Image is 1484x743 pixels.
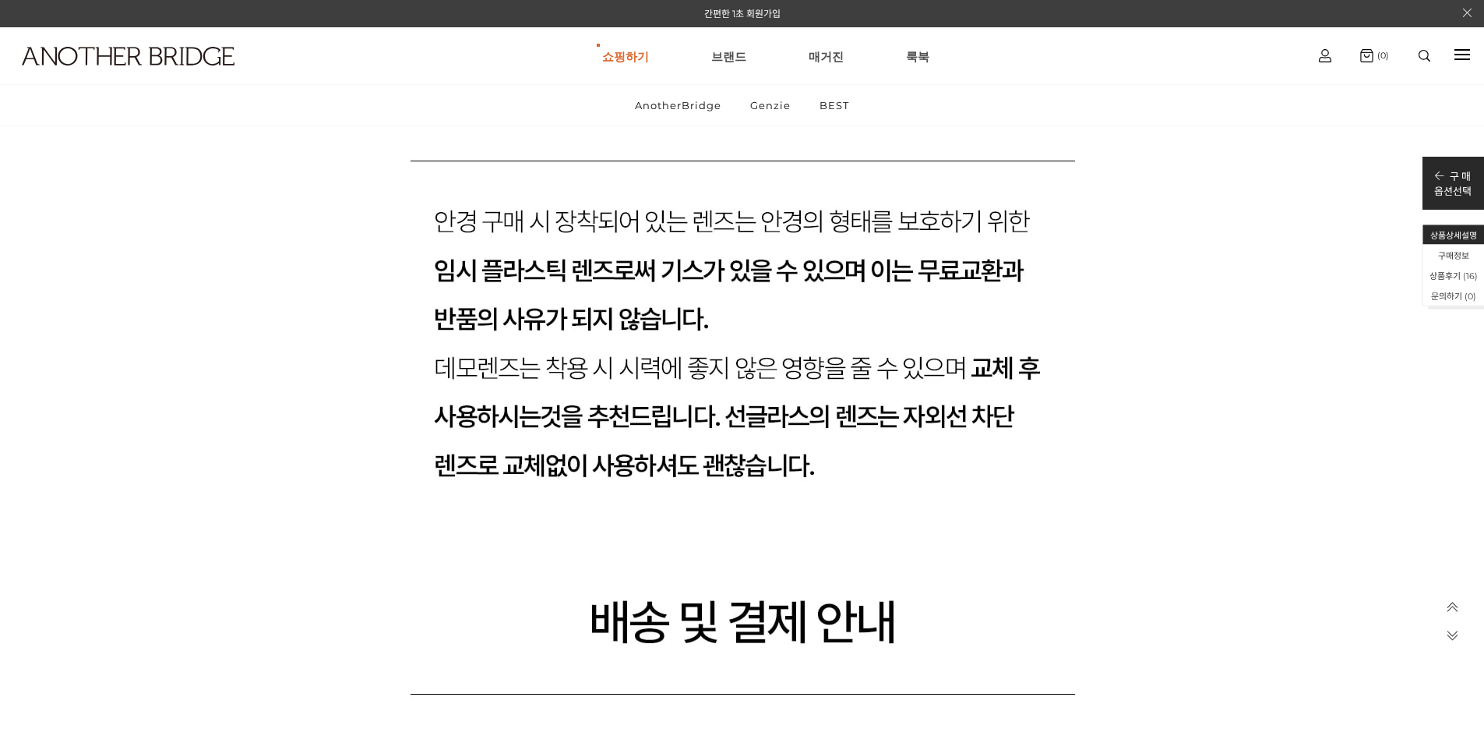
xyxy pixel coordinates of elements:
a: AnotherBridge [622,85,735,126]
p: 옵션선택 [1434,183,1472,198]
span: 대화 [143,518,161,531]
a: 룩북 [906,28,929,84]
a: (0) [1360,49,1389,62]
p: 구 매 [1434,168,1472,183]
span: 16 [1466,271,1475,281]
a: 쇼핑하기 [602,28,649,84]
a: 간편한 1초 회원가입 [704,8,781,19]
a: logo [8,47,231,104]
a: 홈 [5,494,103,533]
span: 홈 [49,518,58,530]
a: 브랜드 [711,28,746,84]
a: 대화 [103,494,201,533]
img: logo [22,47,234,65]
img: cart [1319,49,1331,62]
span: (0) [1373,50,1389,61]
img: search [1419,50,1430,62]
a: Genzie [737,85,804,126]
img: cart [1360,49,1373,62]
span: 설정 [241,518,259,530]
a: BEST [806,85,862,126]
a: 매거진 [809,28,844,84]
a: 설정 [201,494,299,533]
